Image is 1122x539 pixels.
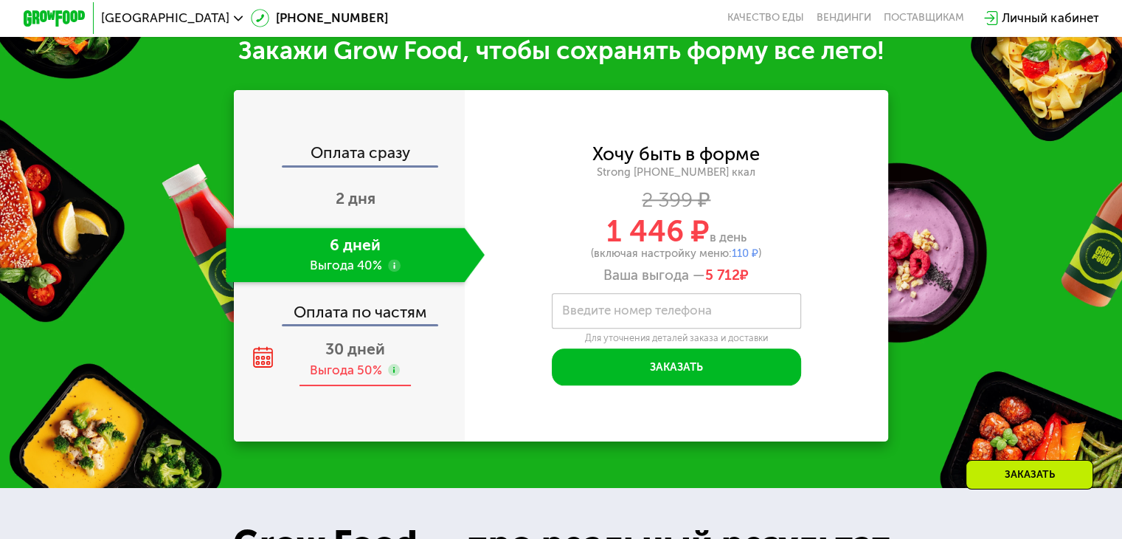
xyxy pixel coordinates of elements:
[325,340,385,358] span: 30 дней
[552,332,801,344] div: Для уточнения деталей заказа и доставки
[710,230,747,244] span: в день
[727,12,804,24] a: Качество еды
[235,289,465,325] div: Оплата по частям
[465,191,889,208] div: 2 399 ₽
[251,9,388,27] a: [PHONE_NUMBER]
[817,12,871,24] a: Вендинги
[606,213,710,249] span: 1 446 ₽
[336,189,375,207] span: 2 дня
[465,267,889,284] div: Ваша выгода —
[592,145,760,162] div: Хочу быть в форме
[101,12,229,24] span: [GEOGRAPHIC_DATA]
[705,267,740,284] span: 5 712
[465,165,889,179] div: Strong [PHONE_NUMBER] ккал
[552,349,801,386] button: Заказать
[1002,9,1098,27] div: Личный кабинет
[310,362,382,379] div: Выгода 50%
[235,145,465,165] div: Оплата сразу
[705,267,749,284] span: ₽
[562,306,712,315] label: Введите номер телефона
[465,248,889,259] div: (включая настройку меню: )
[884,12,964,24] div: поставщикам
[732,247,758,260] span: 110 ₽
[966,460,1093,490] div: Заказать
